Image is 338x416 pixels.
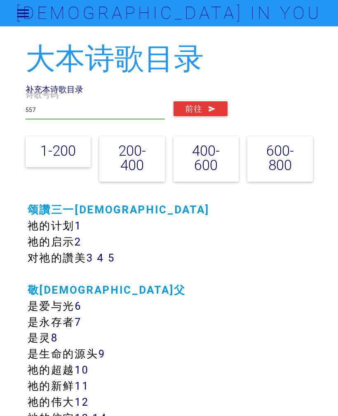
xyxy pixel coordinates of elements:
[26,42,313,75] h2: 大本诗歌目录
[75,299,82,313] a: 6
[75,219,82,232] a: 1
[108,251,115,264] a: 5
[75,363,89,376] a: 10
[51,331,58,344] a: 8
[87,251,94,264] a: 3
[303,379,332,410] iframe: Chat
[118,142,146,174] a: 200-400
[192,142,220,174] a: 400-600
[75,379,89,393] a: 11
[75,235,82,248] a: 2
[97,251,104,264] a: 4
[174,101,228,116] button: 前往
[28,203,210,216] a: 颂讚三一[DEMOGRAPHIC_DATA]
[99,347,106,360] a: 9
[40,142,76,159] a: 1-200
[75,395,89,409] a: 12
[26,84,83,94] a: 补充本诗歌目录
[266,142,294,174] a: 600-800
[26,89,59,101] label: 诗歌号码
[28,283,186,297] a: 敬[DEMOGRAPHIC_DATA]父
[75,316,82,329] a: 7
